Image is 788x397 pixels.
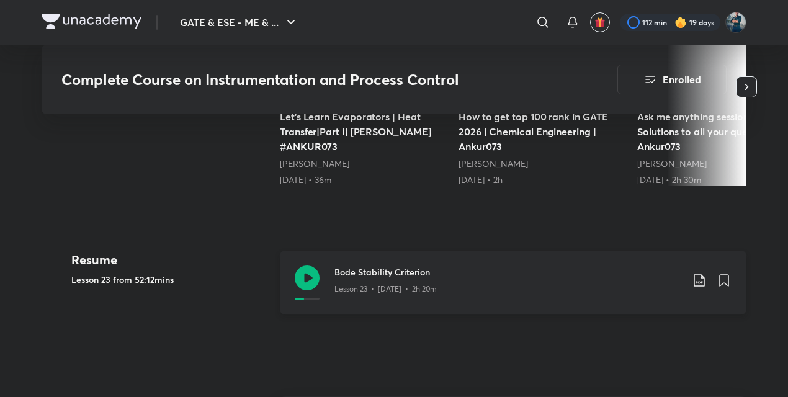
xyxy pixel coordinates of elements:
h5: How to get top 100 rank in GATE 2026 | Chemical Engineering | Ankur073 [459,109,627,154]
a: Bode Stability CriterionLesson 23 • [DATE] • 2h 20m [280,251,746,329]
img: Company Logo [42,14,141,29]
div: Ankur Bansal [459,158,627,170]
button: avatar [590,12,610,32]
h4: Resume [71,251,270,269]
a: [PERSON_NAME] [280,158,349,169]
a: [PERSON_NAME] [637,158,707,169]
h3: Bode Stability Criterion [334,265,682,279]
p: Lesson 23 • [DATE] • 2h 20m [334,283,437,295]
a: [PERSON_NAME] [459,158,528,169]
a: Company Logo [42,14,141,32]
div: 22nd Aug • 2h [459,174,627,186]
div: 17th Jul • 36m [280,174,449,186]
button: GATE & ESE - ME & ... [172,10,306,35]
div: Ankur Bansal [280,158,449,170]
button: Enrolled [617,65,727,94]
img: avatar [594,17,606,28]
img: streak [674,16,687,29]
h5: Let's Learn Evaporators | Heat Transfer|Part I| [PERSON_NAME] #ANKUR073 [280,109,449,154]
img: Vinay Upadhyay [725,12,746,33]
h5: Lesson 23 from 52:12mins [71,273,270,286]
h3: Complete Course on Instrumentation and Process Control [61,71,547,89]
